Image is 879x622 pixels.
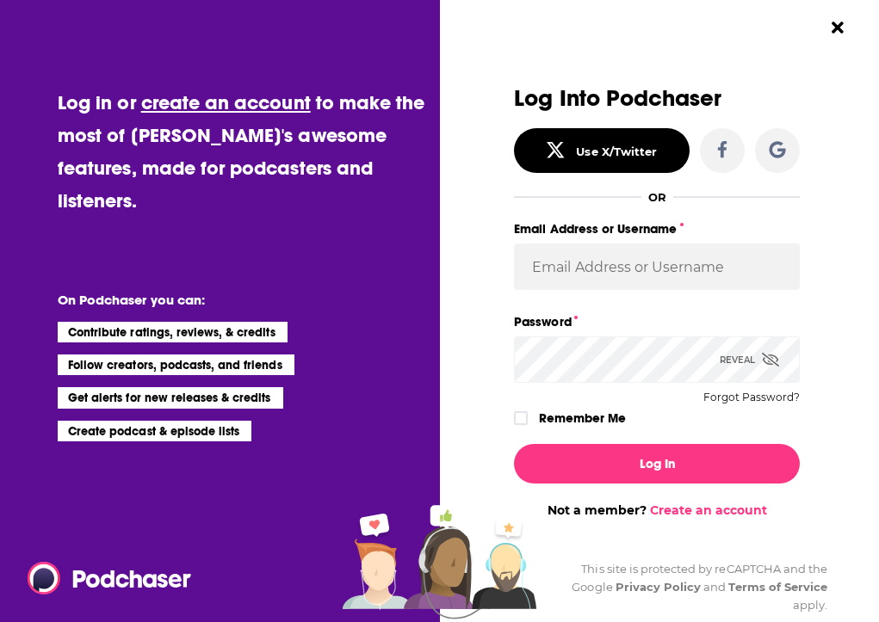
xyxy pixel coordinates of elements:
button: Log In [514,444,800,483]
input: Email Address or Username [514,243,800,290]
label: Email Address or Username [514,218,800,240]
div: Use X/Twitter [576,145,657,158]
li: Contribute ratings, reviews, & credits [58,322,288,342]
li: Create podcast & episode lists [58,421,251,441]
button: Forgot Password? [703,391,800,403]
div: OR [648,190,666,204]
li: Get alerts for new releases & credits [58,387,282,408]
a: Terms of Service [728,580,827,594]
a: Create an account [650,502,767,518]
h3: Log Into Podchaser [514,86,800,111]
label: Password [514,311,800,333]
button: Close Button [821,11,854,44]
img: Podchaser - Follow, Share and Rate Podcasts [28,562,193,594]
div: This site is protected by reCAPTCHA and the Google and apply. [542,560,827,614]
div: Not a member? [514,502,800,518]
label: Remember Me [539,407,626,429]
button: Use X/Twitter [514,128,690,173]
a: Podchaser - Follow, Share and Rate Podcasts [28,562,179,594]
a: create an account [141,90,311,114]
li: On Podchaser you can: [58,292,402,308]
li: Follow creators, podcasts, and friends [58,354,294,375]
a: Privacy Policy [616,580,702,594]
div: Reveal [720,336,779,383]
